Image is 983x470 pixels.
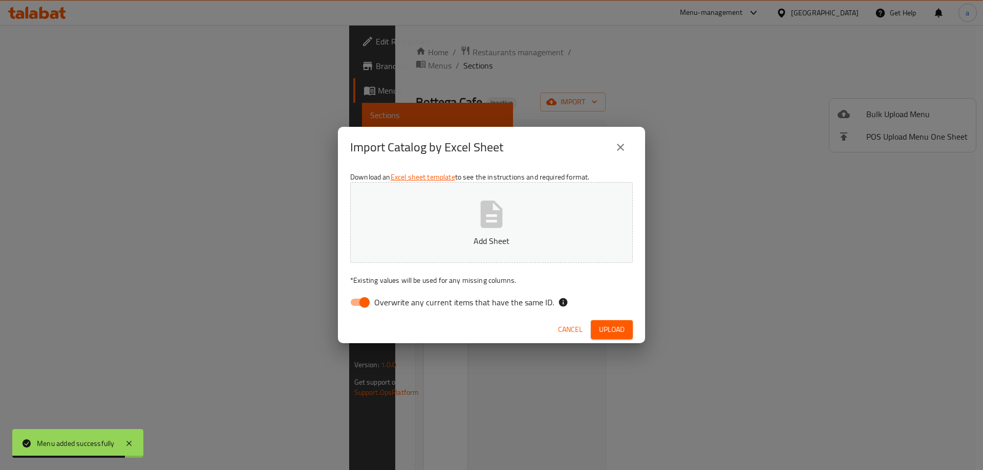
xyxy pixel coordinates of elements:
[374,296,554,308] span: Overwrite any current items that have the same ID.
[391,170,455,184] a: Excel sheet template
[350,139,503,155] h2: Import Catalog by Excel Sheet
[37,438,115,449] div: Menu added successfully
[591,320,633,339] button: Upload
[338,168,645,316] div: Download an to see the instructions and required format.
[350,275,633,285] p: Existing values will be used for any missing columns.
[558,323,583,336] span: Cancel
[554,320,587,339] button: Cancel
[608,135,633,160] button: close
[350,182,633,263] button: Add Sheet
[558,297,568,307] svg: If the overwrite option isn't selected, then the items that match an existing ID will be ignored ...
[599,323,625,336] span: Upload
[366,235,617,247] p: Add Sheet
